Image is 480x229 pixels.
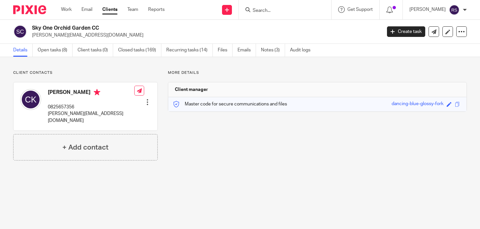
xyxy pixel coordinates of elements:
[81,6,92,13] a: Email
[168,70,467,75] p: More details
[447,102,452,107] span: Edit code
[173,101,287,107] p: Master code for secure communications and files
[238,44,256,57] a: Emails
[166,44,213,57] a: Recurring tasks (14)
[218,44,233,57] a: Files
[32,32,377,39] p: [PERSON_NAME][EMAIL_ADDRESS][DOMAIN_NAME]
[13,25,27,39] img: svg%3E
[252,8,311,14] input: Search
[392,100,443,108] div: dancing-blue-glossy-fork
[347,7,373,12] span: Get Support
[13,5,46,14] img: Pixie
[118,44,161,57] a: Closed tasks (169)
[409,6,446,13] p: [PERSON_NAME]
[261,44,285,57] a: Notes (3)
[13,70,158,75] p: Client contacts
[48,110,134,124] p: [PERSON_NAME][EMAIL_ADDRESS][DOMAIN_NAME]
[62,142,109,153] h4: + Add contact
[449,5,460,15] img: svg%3E
[13,44,33,57] a: Details
[102,6,117,13] a: Clients
[290,44,315,57] a: Audit logs
[61,6,72,13] a: Work
[78,44,113,57] a: Client tasks (0)
[38,44,73,57] a: Open tasks (8)
[48,89,134,97] h4: [PERSON_NAME]
[148,6,165,13] a: Reports
[48,104,134,110] p: 0825657356
[127,6,138,13] a: Team
[455,102,460,107] span: Copy to clipboard
[429,26,439,37] a: Send new email
[94,89,100,96] i: Primary
[442,26,453,37] a: Edit client
[175,86,208,93] h3: Client manager
[32,25,308,32] h2: Sky One Orchid Garden CC
[387,26,425,37] a: Create task
[20,89,41,110] img: svg%3E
